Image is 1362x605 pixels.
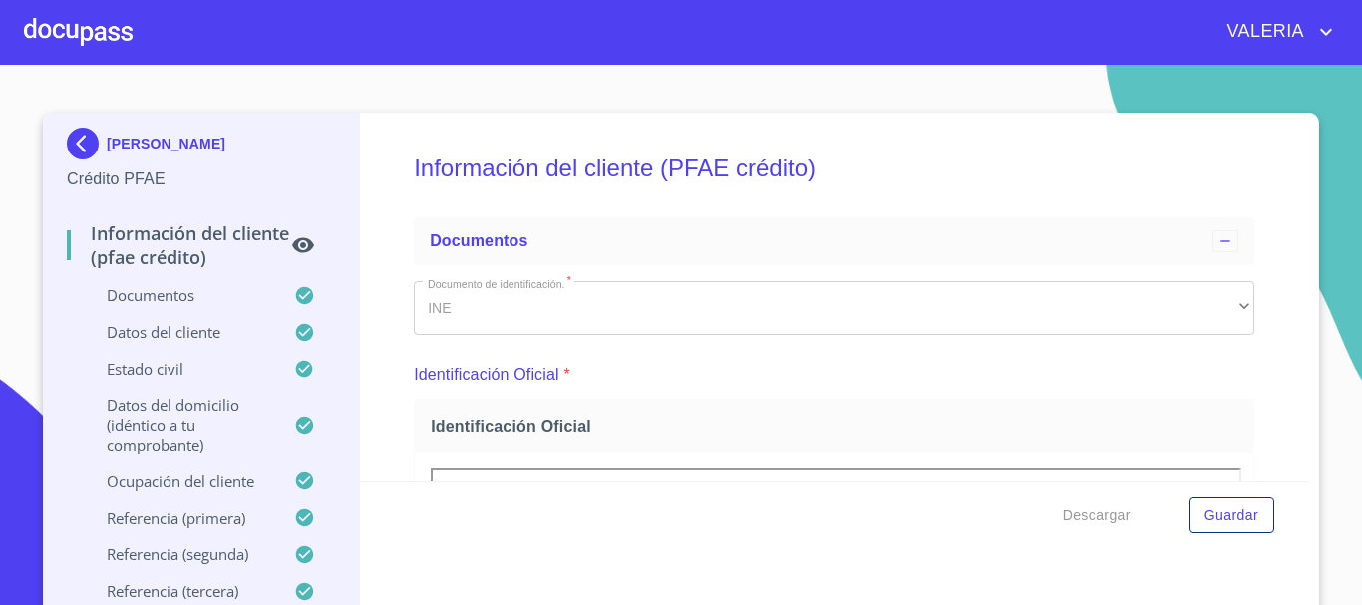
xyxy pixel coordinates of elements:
div: [PERSON_NAME] [67,128,335,167]
button: account of current user [1212,16,1339,48]
span: Descargar [1063,503,1131,528]
div: Documentos [414,217,1254,265]
span: Guardar [1204,503,1258,528]
button: Descargar [1055,497,1139,534]
img: Docupass spot blue [67,128,107,159]
div: INE [414,281,1254,335]
p: Identificación Oficial [414,363,559,387]
button: Guardar [1189,497,1274,534]
p: Referencia (tercera) [67,581,294,601]
p: Estado Civil [67,359,294,379]
p: [PERSON_NAME] [107,136,225,151]
p: Datos del domicilio (idéntico a tu comprobante) [67,395,294,454]
p: Ocupación del Cliente [67,471,294,491]
p: Documentos [67,285,294,305]
p: Información del cliente (PFAE crédito) [67,221,291,269]
p: Crédito PFAE [67,167,335,191]
p: Referencia (segunda) [67,544,294,564]
p: Referencia (primera) [67,508,294,528]
span: Identificación Oficial [431,416,1245,437]
span: VALERIA [1212,16,1315,48]
span: Documentos [430,232,527,249]
h5: Información del cliente (PFAE crédito) [414,128,1254,209]
p: Datos del cliente [67,322,294,342]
